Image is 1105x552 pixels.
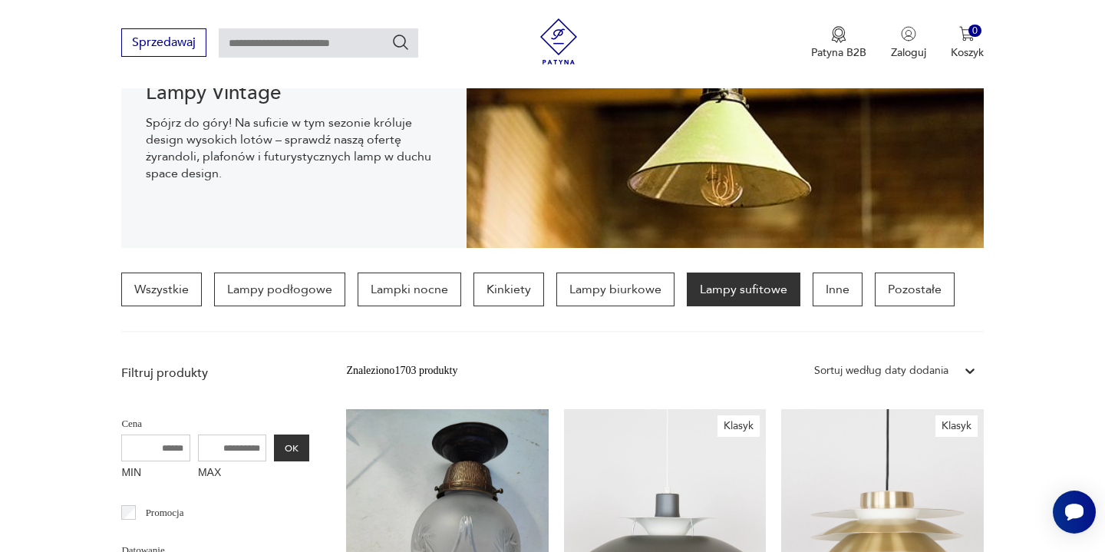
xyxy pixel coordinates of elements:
p: Zaloguj [891,45,926,60]
p: Filtruj produkty [121,365,309,382]
a: Sprzedawaj [121,38,206,49]
button: Szukaj [391,33,410,51]
div: Znaleziono 1703 produkty [346,362,457,379]
button: Sprzedawaj [121,28,206,57]
label: MIN [121,461,190,486]
img: Ikona koszyka [959,26,975,41]
button: Zaloguj [891,26,926,60]
a: Pozostałe [875,273,955,306]
a: Lampy podłogowe [214,273,345,306]
p: Promocja [146,504,184,521]
div: Sortuj według daty dodania [814,362,948,379]
p: Spójrz do góry! Na suficie w tym sezonie króluje design wysokich lotów – sprawdź naszą ofertę żyr... [146,114,441,182]
button: Patyna B2B [811,26,866,60]
a: Lampki nocne [358,273,461,306]
img: Ikona medalu [831,26,846,43]
label: MAX [198,461,267,486]
p: Koszyk [951,45,984,60]
p: Patyna B2B [811,45,866,60]
div: 0 [968,25,981,38]
p: Cena [121,415,309,432]
img: Ikonka użytkownika [901,26,916,41]
h1: Lampy Vintage [146,84,441,102]
img: Lampy sufitowe w stylu vintage [467,18,984,248]
img: Patyna - sklep z meblami i dekoracjami vintage [536,18,582,64]
a: Lampy biurkowe [556,273,675,306]
iframe: Smartsupp widget button [1053,491,1096,534]
a: Kinkiety [473,273,544,306]
a: Inne [813,273,863,306]
button: 0Koszyk [951,26,984,60]
a: Wszystkie [121,273,202,306]
button: OK [274,435,309,461]
a: Ikona medaluPatyna B2B [811,26,866,60]
a: Lampy sufitowe [687,273,800,306]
